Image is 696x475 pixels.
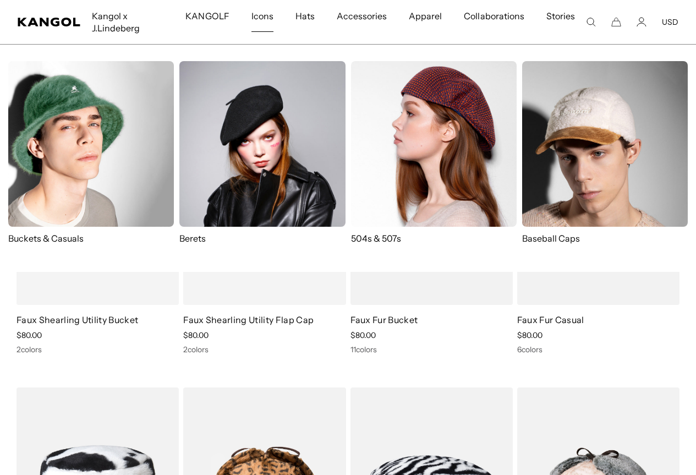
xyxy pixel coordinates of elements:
div: 6 colors [517,345,679,354]
button: USD [662,17,678,27]
p: Berets [179,232,345,244]
span: $80.00 [350,330,376,340]
a: Baseball Caps [522,61,688,255]
span: $80.00 [517,330,542,340]
a: Kangol [18,18,81,26]
a: Buckets & Casuals [8,61,174,244]
p: Baseball Caps [522,232,688,244]
a: Faux Shearling Utility Bucket [17,314,138,325]
div: 11 colors [350,345,513,354]
a: Berets [179,61,345,244]
a: Faux Fur Casual [517,314,584,325]
button: Cart [611,17,621,27]
span: $80.00 [17,330,42,340]
a: Faux Fur Bucket [350,314,418,325]
summary: Search here [586,17,596,27]
span: $80.00 [183,330,209,340]
a: Faux Shearling Utility Flap Cap [183,314,314,325]
div: 2 colors [183,345,346,354]
a: Account [637,17,646,27]
a: 504s & 507s [351,61,517,244]
p: 504s & 507s [351,232,517,244]
p: Buckets & Casuals [8,232,174,244]
div: 2 colors [17,345,179,354]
